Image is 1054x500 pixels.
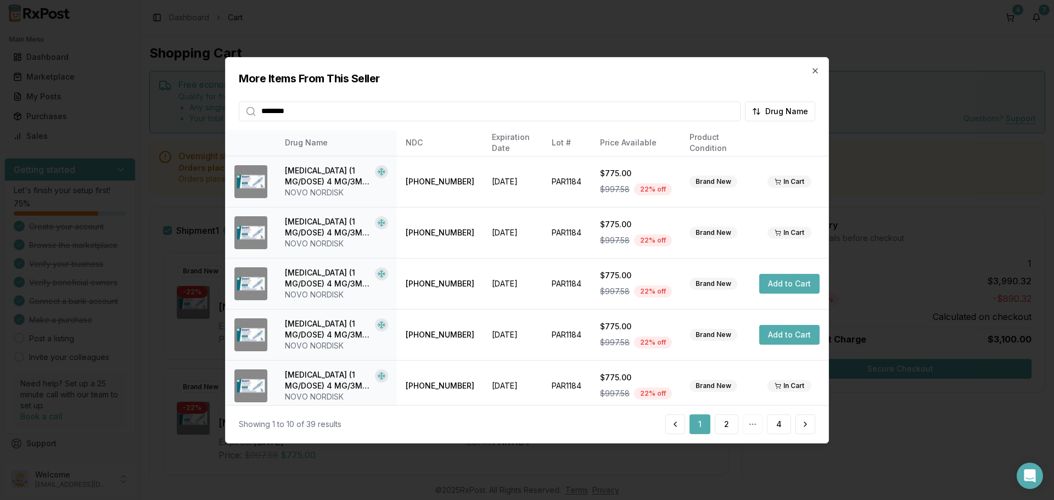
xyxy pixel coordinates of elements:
div: In Cart [767,176,811,188]
h2: More Items From This Seller [239,70,815,86]
div: NOVO NORDISK [285,391,388,402]
td: PAR1184 [543,360,591,411]
div: Brand New [689,329,737,341]
td: [DATE] [483,258,543,309]
td: [PHONE_NUMBER] [397,309,483,360]
button: 2 [715,414,738,434]
button: Add to Cart [759,325,820,345]
div: [MEDICAL_DATA] (1 MG/DOSE) 4 MG/3ML SOPN [285,369,371,391]
th: Expiration Date [483,130,543,156]
div: NOVO NORDISK [285,289,388,300]
td: [PHONE_NUMBER] [397,207,483,258]
span: $997.58 [600,388,630,399]
div: [MEDICAL_DATA] (1 MG/DOSE) 4 MG/3ML SOPN [285,318,371,340]
div: 22 % off [634,336,672,349]
img: Ozempic (1 MG/DOSE) 4 MG/3ML SOPN [234,318,267,351]
td: [PHONE_NUMBER] [397,258,483,309]
td: [DATE] [483,309,543,360]
div: In Cart [767,380,811,392]
td: [DATE] [483,360,543,411]
div: 22 % off [634,234,672,246]
td: PAR1184 [543,258,591,309]
div: NOVO NORDISK [285,238,388,249]
button: Add to Cart [759,274,820,294]
th: Price Available [591,130,681,156]
div: Brand New [689,176,737,188]
div: $775.00 [600,168,672,179]
div: $775.00 [600,321,672,332]
div: 22 % off [634,285,672,297]
span: $997.58 [600,337,630,348]
div: $775.00 [600,270,672,281]
div: 22 % off [634,387,672,400]
img: Ozempic (1 MG/DOSE) 4 MG/3ML SOPN [234,216,267,249]
button: 1 [689,414,710,434]
th: Lot # [543,130,591,156]
span: Drug Name [765,105,808,116]
td: PAR1184 [543,207,591,258]
div: [MEDICAL_DATA] (1 MG/DOSE) 4 MG/3ML SOPN [285,216,371,238]
span: $997.58 [600,235,630,246]
img: Ozempic (1 MG/DOSE) 4 MG/3ML SOPN [234,165,267,198]
div: $775.00 [600,372,672,383]
td: PAR1184 [543,309,591,360]
td: [PHONE_NUMBER] [397,360,483,411]
button: Drug Name [745,101,815,121]
div: 22 % off [634,183,672,195]
div: [MEDICAL_DATA] (1 MG/DOSE) 4 MG/3ML SOPN [285,267,371,289]
div: Brand New [689,278,737,290]
th: Product Condition [681,130,750,156]
td: [PHONE_NUMBER] [397,156,483,207]
img: Ozempic (1 MG/DOSE) 4 MG/3ML SOPN [234,267,267,300]
div: Brand New [689,227,737,239]
div: NOVO NORDISK [285,340,388,351]
th: NDC [397,130,483,156]
div: Brand New [689,380,737,392]
div: Showing 1 to 10 of 39 results [239,419,341,430]
div: [MEDICAL_DATA] (1 MG/DOSE) 4 MG/3ML SOPN [285,165,371,187]
div: $775.00 [600,219,672,230]
div: NOVO NORDISK [285,187,388,198]
span: $997.58 [600,286,630,297]
td: [DATE] [483,207,543,258]
td: [DATE] [483,156,543,207]
span: $997.58 [600,184,630,195]
button: 4 [767,414,791,434]
img: Ozempic (1 MG/DOSE) 4 MG/3ML SOPN [234,369,267,402]
th: Drug Name [276,130,397,156]
td: PAR1184 [543,156,591,207]
div: In Cart [767,227,811,239]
